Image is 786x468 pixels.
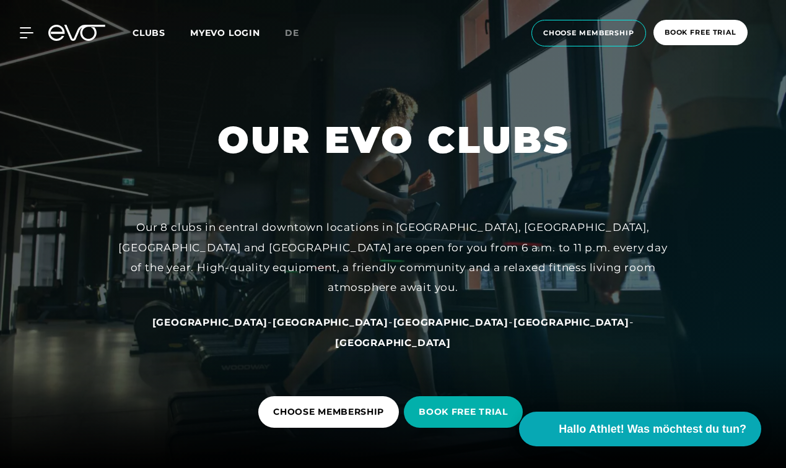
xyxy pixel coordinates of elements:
[559,421,746,438] span: Hallo Athlet! Was möchtest du tun?
[519,412,761,446] button: Hallo Athlet! Was möchtest du tun?
[285,27,299,38] span: de
[335,337,451,349] span: [GEOGRAPHIC_DATA]
[404,387,528,437] a: BOOK FREE TRIAL
[273,316,388,328] span: [GEOGRAPHIC_DATA]
[665,27,736,38] span: book free trial
[513,316,629,328] a: [GEOGRAPHIC_DATA]
[258,387,404,437] a: CHOOSE MEMBERSHIP
[152,316,268,328] span: [GEOGRAPHIC_DATA]
[393,316,509,328] a: [GEOGRAPHIC_DATA]
[273,405,384,418] span: CHOOSE MEMBERSHIP
[152,316,268,328] a: [GEOGRAPHIC_DATA]
[133,27,165,38] span: Clubs
[513,316,629,328] span: [GEOGRAPHIC_DATA]
[273,316,388,328] a: [GEOGRAPHIC_DATA]
[285,26,314,40] a: de
[133,27,190,38] a: Clubs
[335,336,451,349] a: [GEOGRAPHIC_DATA]
[190,27,260,38] a: MYEVO LOGIN
[543,28,634,38] span: choose membership
[528,20,650,46] a: choose membership
[217,116,569,164] h1: OUR EVO CLUBS
[393,316,509,328] span: [GEOGRAPHIC_DATA]
[115,217,672,297] div: Our 8 clubs in central downtown locations in [GEOGRAPHIC_DATA], [GEOGRAPHIC_DATA], [GEOGRAPHIC_DA...
[419,405,508,418] span: BOOK FREE TRIAL
[115,312,672,352] div: - - - -
[650,20,751,46] a: book free trial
